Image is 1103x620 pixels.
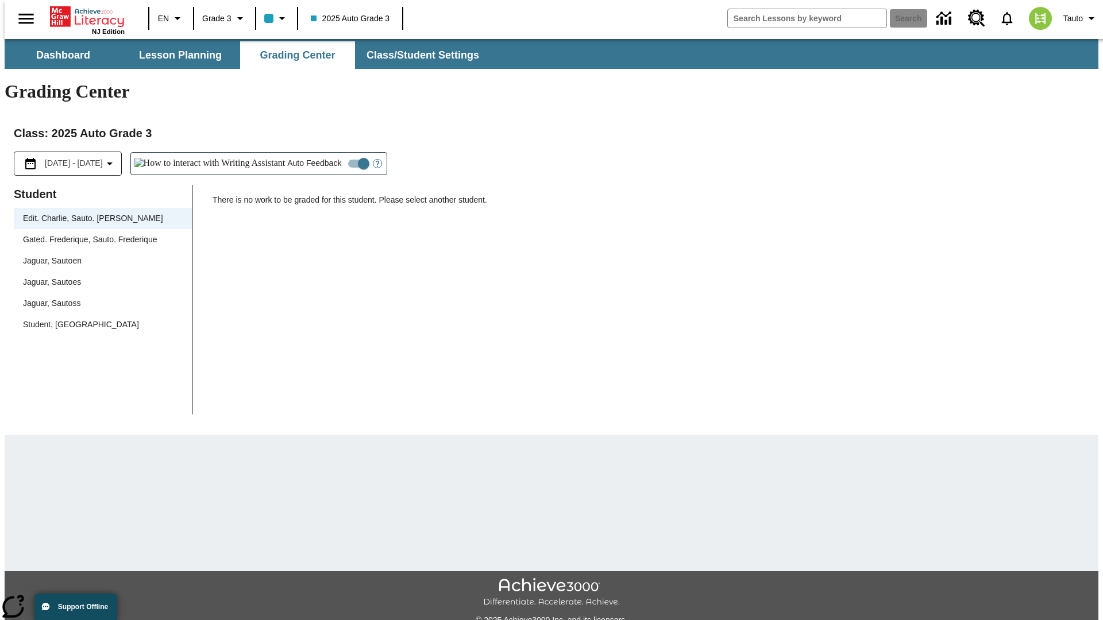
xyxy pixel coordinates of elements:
div: Jaguar, Sautoen [23,255,82,267]
span: Grade 3 [202,13,232,25]
svg: Collapse Date Range Filter [103,157,117,170]
button: Dashboard [6,41,121,69]
div: SubNavbar [5,41,489,69]
div: Gated. Frederique, Sauto. Frederique [23,234,157,246]
span: Auto Feedback [287,157,341,169]
div: SubNavbar [5,39,1098,69]
div: Jaguar, Sautoes [14,272,192,293]
span: Dashboard [36,49,90,62]
p: Student [14,185,192,203]
div: Edit. Charlie, Sauto. [PERSON_NAME] [14,208,192,229]
a: Data Center [930,3,961,34]
button: Open side menu [9,2,43,36]
button: Lesson Planning [123,41,238,69]
div: Jaguar, Sautoss [14,293,192,314]
span: Lesson Planning [139,49,222,62]
p: There is no work to be graded for this student. Please select another student. [213,194,1089,215]
button: Grading Center [240,41,355,69]
div: Jaguar, Sautoss [23,297,80,309]
button: Open Help for Writing Assistant [368,153,387,175]
span: Tauto [1063,13,1083,25]
button: Language: EN, Select a language [153,8,190,29]
img: avatar image [1029,7,1052,30]
div: Home [50,4,125,35]
div: Edit. Charlie, Sauto. [PERSON_NAME] [23,212,163,224]
span: Grading Center [260,49,335,62]
div: Jaguar, Sautoen [14,250,192,272]
a: Home [50,5,125,28]
span: [DATE] - [DATE] [45,157,103,169]
button: Profile/Settings [1059,8,1103,29]
button: Select the date range menu item [19,157,117,170]
button: Support Offline [34,594,117,620]
span: 2025 Auto Grade 3 [311,13,390,25]
span: Support Offline [58,603,108,611]
div: Gated. Frederique, Sauto. Frederique [14,229,192,250]
button: Class/Student Settings [357,41,488,69]
input: search field [728,9,886,28]
a: Resource Center, Will open in new tab [961,3,992,34]
div: Jaguar, Sautoes [23,276,81,288]
span: NJ Edition [92,28,125,35]
img: Achieve3000 Differentiate Accelerate Achieve [483,578,620,607]
div: Student, [GEOGRAPHIC_DATA] [23,319,139,331]
div: Student, [GEOGRAPHIC_DATA] [14,314,192,335]
a: Notifications [992,3,1022,33]
h1: Grading Center [5,81,1098,102]
img: How to interact with Writing Assistant [134,158,286,169]
button: Class color is light blue. Change class color [260,8,294,29]
span: EN [158,13,169,25]
span: Class/Student Settings [367,49,479,62]
h2: Class : 2025 Auto Grade 3 [14,124,1089,142]
button: Select a new avatar [1022,3,1059,33]
button: Grade: Grade 3, Select a grade [198,8,252,29]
